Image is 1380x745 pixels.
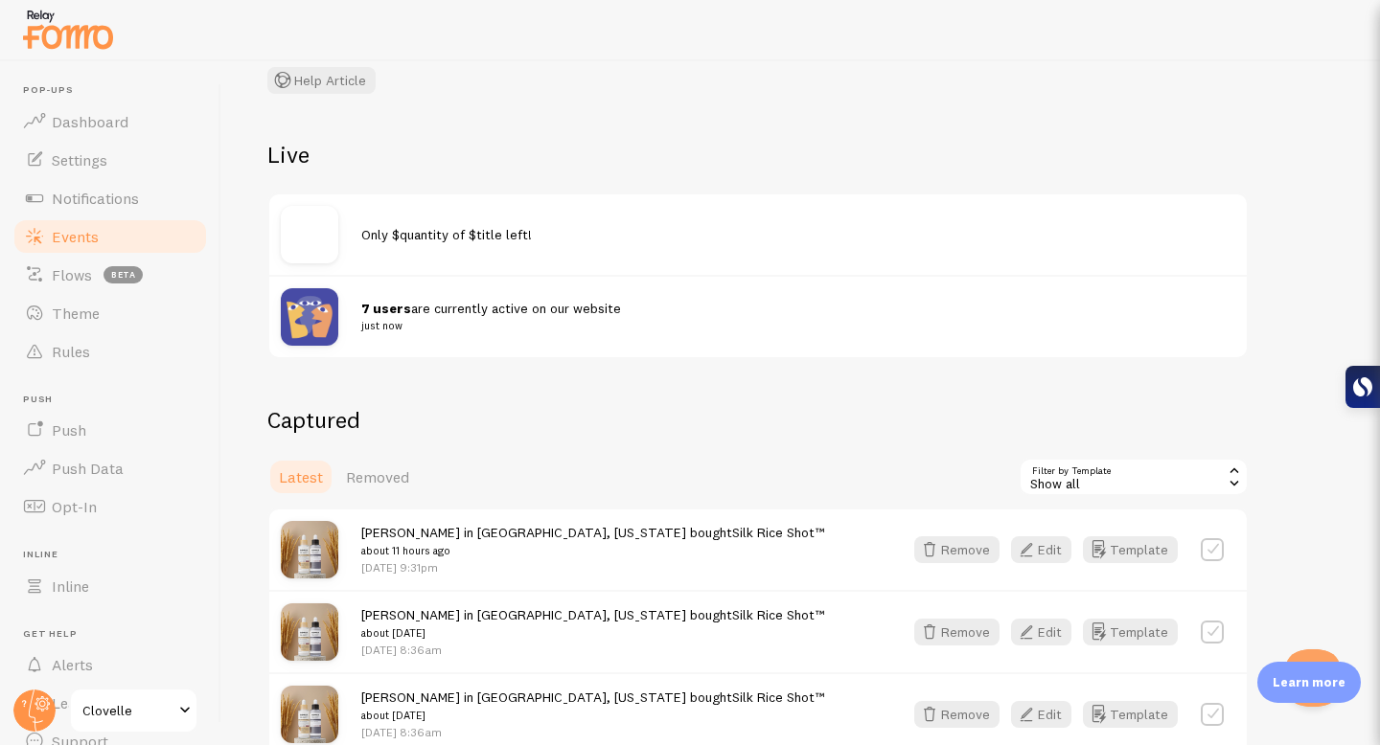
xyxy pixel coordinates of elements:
[11,217,209,256] a: Events
[52,112,128,131] span: Dashboard
[361,300,411,317] strong: 7 users
[361,642,825,658] p: [DATE] 8:36am
[23,628,209,641] span: Get Help
[914,619,1000,645] button: Remove
[11,567,209,605] a: Inline
[52,420,86,440] span: Push
[361,606,825,642] span: [PERSON_NAME] in [GEOGRAPHIC_DATA], [US_STATE] bought
[361,624,825,642] small: about [DATE]
[11,449,209,487] a: Push Data
[11,684,209,722] a: Learn
[361,300,1212,335] span: are currently active on our website
[732,689,825,706] a: Silk Rice Shot™
[361,559,825,576] p: [DATE] 9:31pm
[267,67,376,94] button: Help Article
[281,603,338,661] img: 1_small.png
[267,140,1249,169] h2: Live
[52,459,124,478] span: Push Data
[279,467,323,486] span: Latest
[281,288,338,346] img: pageviews.png
[1273,673,1345,691] p: Learn more
[281,686,338,743] img: 1_small.png
[52,227,99,246] span: Events
[1284,649,1342,707] iframe: Help Scout Beacon - Open
[1011,619,1071,645] button: Edit
[52,576,89,596] span: Inline
[11,179,209,217] a: Notifications
[1257,662,1361,703] div: Learn more
[23,549,209,561] span: Inline
[82,699,173,722] span: Clovelle
[361,317,1212,334] small: just now
[914,536,1000,563] button: Remove
[1011,536,1071,563] button: Edit
[11,487,209,526] a: Opt-In
[281,206,338,263] img: no_image.svg
[103,266,143,283] span: beta
[361,542,825,559] small: about 11 hours ago
[361,724,825,740] p: [DATE] 8:36am
[1083,701,1178,728] button: Template
[361,524,825,559] span: [PERSON_NAME] in [GEOGRAPHIC_DATA], [US_STATE] bought
[52,304,100,323] span: Theme
[267,458,334,496] a: Latest
[11,141,209,179] a: Settings
[52,189,139,208] span: Notifications
[11,102,209,141] a: Dashboard
[732,524,825,541] a: Silk Rice Shot™
[1011,701,1083,728] a: Edit
[11,411,209,449] a: Push
[52,497,97,516] span: Opt-In
[1011,701,1071,728] button: Edit
[346,467,409,486] span: Removed
[1011,536,1083,563] a: Edit
[732,606,825,623] a: Silk Rice Shot™
[11,332,209,371] a: Rules
[23,84,209,97] span: Pop-ups
[52,342,90,361] span: Rules
[52,655,93,674] span: Alerts
[11,645,209,684] a: Alerts
[1019,458,1249,496] div: Show all
[11,256,209,294] a: Flows beta
[52,150,107,169] span: Settings
[1011,619,1083,645] a: Edit
[914,701,1000,728] button: Remove
[1083,619,1178,645] button: Template
[361,707,825,724] small: about [DATE]
[20,5,116,54] img: fomo-relay-logo-orange.svg
[1083,536,1178,563] button: Template
[361,689,825,724] span: [PERSON_NAME] in [GEOGRAPHIC_DATA], [US_STATE] bought
[267,405,1249,435] h2: Captured
[69,688,198,734] a: Clovelle
[11,294,209,332] a: Theme
[334,458,421,496] a: Removed
[281,521,338,578] img: 1_small.png
[361,226,532,243] span: Only $quantity of $title left!
[52,265,92,284] span: Flows
[23,394,209,406] span: Push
